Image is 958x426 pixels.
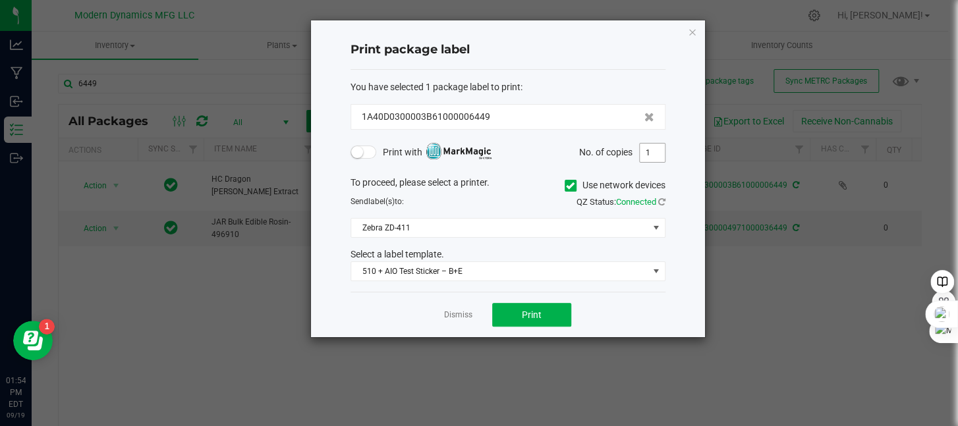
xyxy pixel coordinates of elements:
span: QZ Status: [577,197,665,207]
label: Use network devices [565,178,665,192]
span: 1A40D0300003B61000006449 [362,110,490,124]
div: To proceed, please select a printer. [341,176,675,196]
span: Send to: [351,197,404,206]
span: Zebra ZD-411 [351,219,648,237]
span: label(s) [368,197,395,206]
h4: Print package label [351,41,665,59]
span: You have selected 1 package label to print [351,82,521,92]
span: Print with [383,144,492,161]
span: No. of copies [579,146,633,157]
iframe: Resource center [13,321,53,360]
iframe: Resource center unread badge [39,319,55,334]
img: mark_magic_cybra.png [426,143,492,159]
button: Print [492,303,571,327]
span: Connected [616,197,656,207]
div: : [351,80,665,94]
div: Select a label template. [341,248,675,261]
span: 510 + AIO Test Sticker – B+E [351,262,648,280]
a: Dismiss [444,309,472,321]
span: Print [522,309,542,320]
